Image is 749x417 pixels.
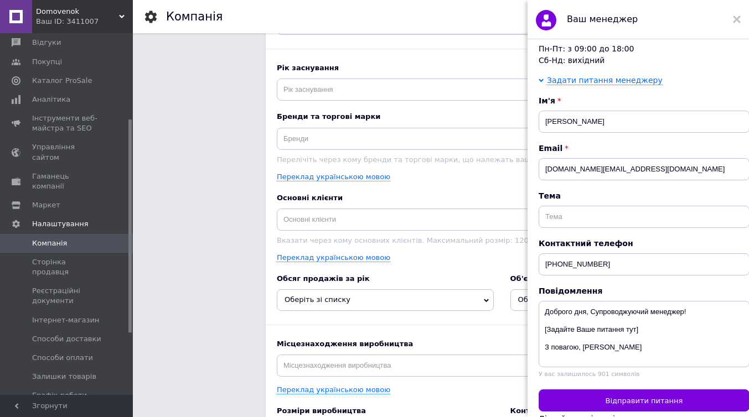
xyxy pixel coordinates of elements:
p: Добро пожаловать в интернет-магазин "Domovenok" – вашего надежного партнера для создания уюта и к... [11,11,438,45]
body: Редактор, D419098B-4176-4EFE-AEFE-C15E00B7939F [11,11,438,270]
a: Переклад українською мовою [277,173,390,181]
a: Переклад українською мовою [277,253,390,262]
div: Ваш ID: 3411007 [36,17,133,27]
p: Вказати через кому основних клієнтів. Максимальний розмір: 120 символів. [277,236,727,244]
span: Реєстраційні документи [32,286,102,306]
b: Розміри виробництва [277,406,494,416]
input: Рік заснування [277,79,727,101]
span: У вас залишилось 901 символів [539,371,640,378]
b: Місцезнаходження виробництва [277,339,727,349]
span: Оберіть зі списку [285,295,350,304]
p: Перелічіть через кому бренди та торгові марки, що належать вашій компанії. Максимальний розмір: 5... [277,155,727,164]
input: Місцезнаходження виробництва [277,355,727,377]
span: Графік роботи [32,390,87,400]
span: Відгуки [32,38,61,48]
span: Способи доставки [32,334,101,344]
b: Бренди та торгові марки [277,112,727,122]
span: Залишки товарів [32,372,96,382]
span: Domovenok [36,7,119,17]
b: Основні клієнти [277,193,727,203]
div: Задати питання менеджеру [547,76,663,85]
span: Інструменти веб-майстра та SEO [32,113,102,133]
b: Контроль якості [510,406,727,416]
span: Управління сайтом [32,142,102,162]
span: Сторінка продавця [32,257,102,277]
b: Об'єми заявок за рік [510,274,727,284]
span: Відправити питання [606,397,683,405]
input: Основні клієнти [277,208,727,231]
span: Налаштування [32,219,89,229]
a: Переклад українською мовою [277,385,390,394]
b: Рік заснування [277,63,727,73]
input: Бренди [277,128,727,150]
span: Компанія [32,238,67,248]
span: Способи оплати [32,353,93,363]
span: Маркет [32,200,60,210]
h1: Компанія [166,10,223,23]
span: Гаманець компанії [32,171,102,191]
span: Покупці [32,57,62,67]
span: Інтернет-магазин [32,315,99,325]
b: Обсяг продажів за рік [277,274,494,284]
p: Мы гордимся тем, что "Domovenok" - это магазин для всей семьи. У нас вы найдете товары, удовлетво... [11,53,438,98]
span: Каталог ProSale [32,76,92,86]
span: Оберіть зі списку [518,295,584,304]
p: Магазин "Domovenok" рад обслуживать клиентов по всей [GEOGRAPHIC_DATA]. Мы предлагаем быструю отп... [11,106,438,140]
span: Аналітика [32,95,70,105]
